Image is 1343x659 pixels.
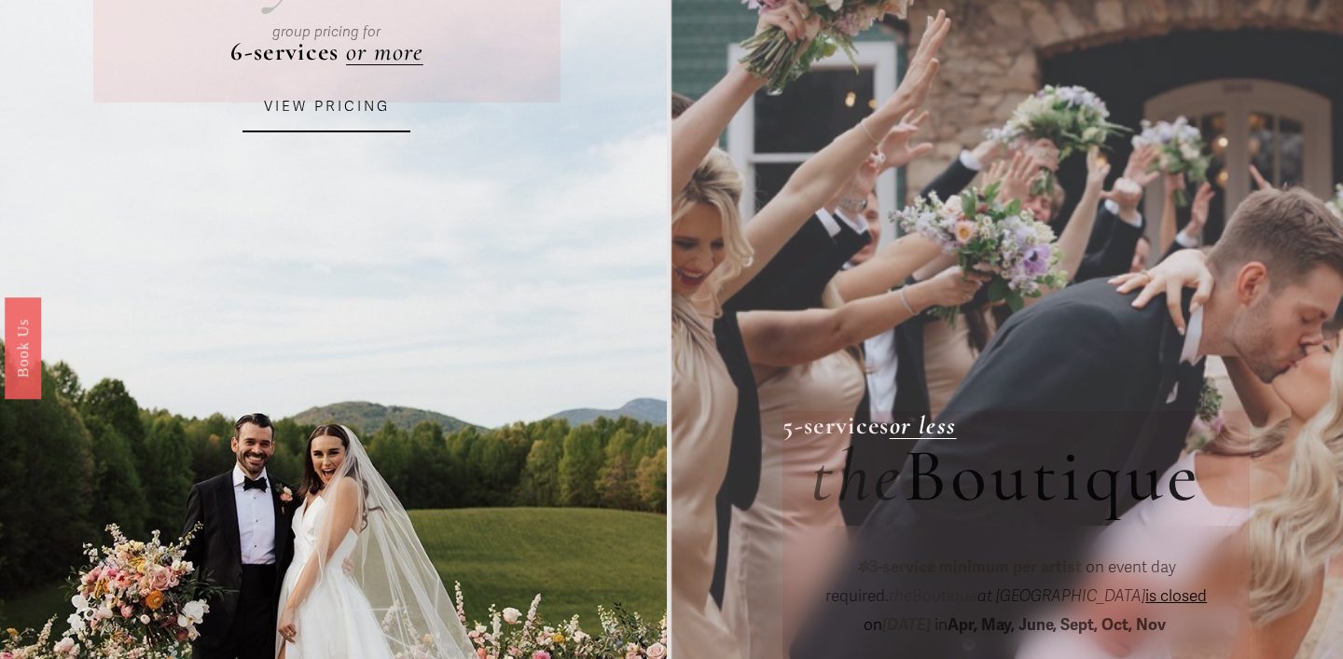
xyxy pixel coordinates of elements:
em: the [810,431,904,521]
a: or less [890,410,957,441]
em: at [GEOGRAPHIC_DATA] [977,586,1145,606]
em: the [889,586,912,606]
p: on [810,554,1222,639]
strong: 5-services [782,410,890,441]
span: in [931,615,1170,635]
em: ✽ [856,557,869,577]
a: Book Us [5,296,41,398]
span: Boutique [904,431,1201,521]
strong: 3-service minimum per artist [869,557,1082,577]
a: VIEW PRICING [242,82,410,132]
span: Boutique [889,586,977,606]
em: [DATE] [882,615,931,635]
span: on event day required. [825,557,1180,606]
strong: Apr, May, June, Sept, Oct, Nov [948,615,1166,635]
span: is closed [1145,586,1207,606]
em: group pricing for [272,23,381,40]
